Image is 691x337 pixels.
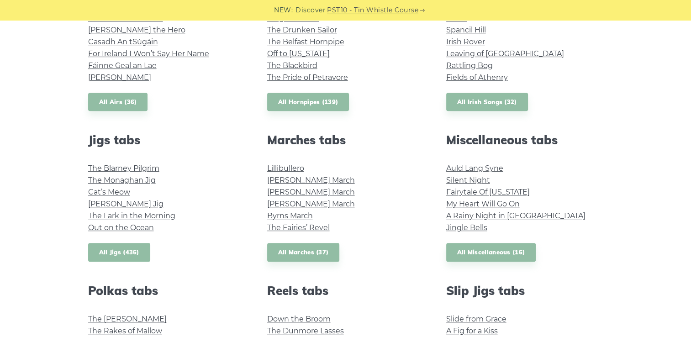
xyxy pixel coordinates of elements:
[446,93,528,111] a: All Irish Songs (32)
[88,93,148,111] a: All Airs (36)
[446,26,486,34] a: Spancil Hill
[88,164,159,173] a: The Blarney Pilgrim
[267,243,340,262] a: All Marches (37)
[446,326,498,335] a: A Fig for a Kiss
[267,133,424,147] h2: Marches tabs
[267,14,319,22] a: King Of Fairies
[446,164,503,173] a: Auld Lang Syne
[267,164,304,173] a: Lillibullero
[88,315,167,323] a: The [PERSON_NAME]
[88,188,130,196] a: Cat’s Meow
[446,188,530,196] a: Fairytale Of [US_STATE]
[446,176,490,184] a: Silent Night
[88,49,209,58] a: For Ireland I Won’t Say Her Name
[88,26,185,34] a: [PERSON_NAME] the Hero
[446,14,467,22] a: Grace
[446,223,487,232] a: Jingle Bells
[267,326,344,335] a: The Dunmore Lasses
[88,61,157,70] a: Fáinne Geal an Lae
[267,176,355,184] a: [PERSON_NAME] March
[88,243,150,262] a: All Jigs (436)
[88,211,175,220] a: The Lark in the Morning
[274,5,293,16] span: NEW:
[267,49,330,58] a: Off to [US_STATE]
[446,284,603,298] h2: Slip Jigs tabs
[88,223,154,232] a: Out on the Ocean
[88,200,164,208] a: [PERSON_NAME] Jig
[267,223,330,232] a: The Fairies’ Revel
[446,61,493,70] a: Rattling Bog
[88,133,245,147] h2: Jigs tabs
[446,211,586,220] a: A Rainy Night in [GEOGRAPHIC_DATA]
[267,93,349,111] a: All Hornpipes (139)
[267,284,424,298] h2: Reels tabs
[267,61,317,70] a: The Blackbird
[446,200,520,208] a: My Heart Will Go On
[267,37,344,46] a: The Belfast Hornpipe
[446,133,603,147] h2: Miscellaneous tabs
[446,243,536,262] a: All Miscellaneous (16)
[88,73,151,82] a: [PERSON_NAME]
[267,26,337,34] a: The Drunken Sailor
[88,176,156,184] a: The Monaghan Jig
[88,14,163,22] a: Lonesome Boatman
[88,284,245,298] h2: Polkas tabs
[327,5,418,16] a: PST10 - Tin Whistle Course
[446,73,508,82] a: Fields of Athenry
[446,37,485,46] a: Irish Rover
[446,315,506,323] a: Slide from Grace
[295,5,326,16] span: Discover
[267,211,313,220] a: Byrns March
[88,326,162,335] a: The Rakes of Mallow
[267,73,348,82] a: The Pride of Petravore
[446,49,564,58] a: Leaving of [GEOGRAPHIC_DATA]
[88,37,158,46] a: Casadh An tSúgáin
[267,200,355,208] a: [PERSON_NAME] March
[267,188,355,196] a: [PERSON_NAME] March
[267,315,331,323] a: Down the Broom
